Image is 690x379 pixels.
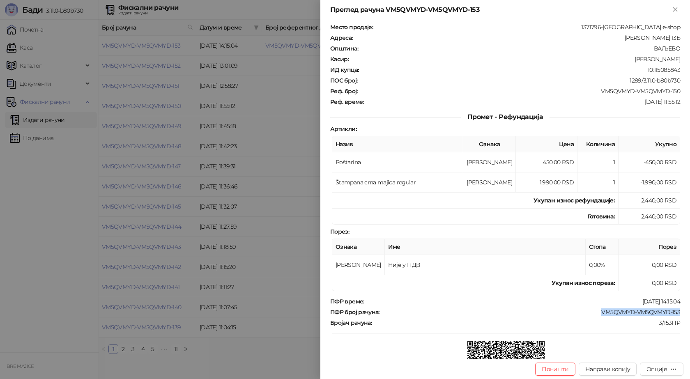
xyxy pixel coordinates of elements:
button: Поништи [535,363,575,376]
div: 1371796-[GEOGRAPHIC_DATA] e-shop [374,23,681,31]
strong: Касир : [330,55,349,63]
div: Преглед рачуна VM5QVMYD-VM5QVMYD-153 [330,5,670,15]
strong: Готовина : [588,213,615,220]
strong: ИД купца : [330,66,359,74]
td: 0,00 RSD [619,255,680,275]
strong: ПОС број : [330,77,357,84]
th: Ознака [332,239,385,255]
strong: Место продаје : [330,23,373,31]
div: [PERSON_NAME] 13Б [354,34,681,41]
div: 10:115085843 [359,66,681,74]
td: [PERSON_NAME] [332,255,385,275]
strong: Општина : [330,45,358,52]
td: 0,00% [586,255,619,275]
strong: Укупан износ пореза: [552,279,615,287]
strong: Реф. време : [330,98,364,106]
div: [PERSON_NAME] [350,55,681,63]
button: Close [670,5,680,15]
td: 2.440,00 RSD [619,209,680,225]
td: -450,00 RSD [619,152,680,172]
strong: ПФР време : [330,298,364,305]
button: Опције [640,363,683,376]
th: Назив [332,136,463,152]
button: Направи копију [579,363,637,376]
span: Промет - Рефундација [461,113,550,121]
td: 1 [577,152,619,172]
div: 1289/3.11.0-b80b730 [358,77,681,84]
td: Poštarina [332,152,463,172]
div: VM5QVMYD-VM5QVMYD-150 [359,87,681,95]
strong: Реф. број : [330,87,358,95]
th: Количина [577,136,619,152]
td: Није у ПДВ [385,255,586,275]
strong: Укупан износ рефундације : [534,197,615,204]
th: Ознака [463,136,516,152]
div: ВАЉЕВО [359,45,681,52]
th: Име [385,239,586,255]
td: -1.990,00 RSD [619,172,680,193]
td: 1 [577,172,619,193]
td: [PERSON_NAME] [463,152,516,172]
div: [DATE] 11:55:12 [365,98,681,106]
td: 0,00 RSD [619,275,680,291]
div: VM5QVMYD-VM5QVMYD-153 [380,308,681,316]
div: 3/153ПР [373,319,681,326]
strong: Бројач рачуна : [330,319,372,326]
th: Цена [516,136,577,152]
th: Порез [619,239,680,255]
th: Укупно [619,136,680,152]
div: [DATE] 14:15:04 [365,298,681,305]
td: Štampana crna majica regular [332,172,463,193]
div: Опције [646,365,667,373]
td: 1.990,00 RSD [516,172,577,193]
th: Стопа [586,239,619,255]
strong: Порез : [330,228,349,235]
strong: Адреса : [330,34,353,41]
span: Направи копију [585,365,630,373]
td: 2.440,00 RSD [619,193,680,209]
strong: Артикли : [330,125,356,133]
strong: ПФР број рачуна : [330,308,379,316]
td: [PERSON_NAME] [463,172,516,193]
td: 450,00 RSD [516,152,577,172]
